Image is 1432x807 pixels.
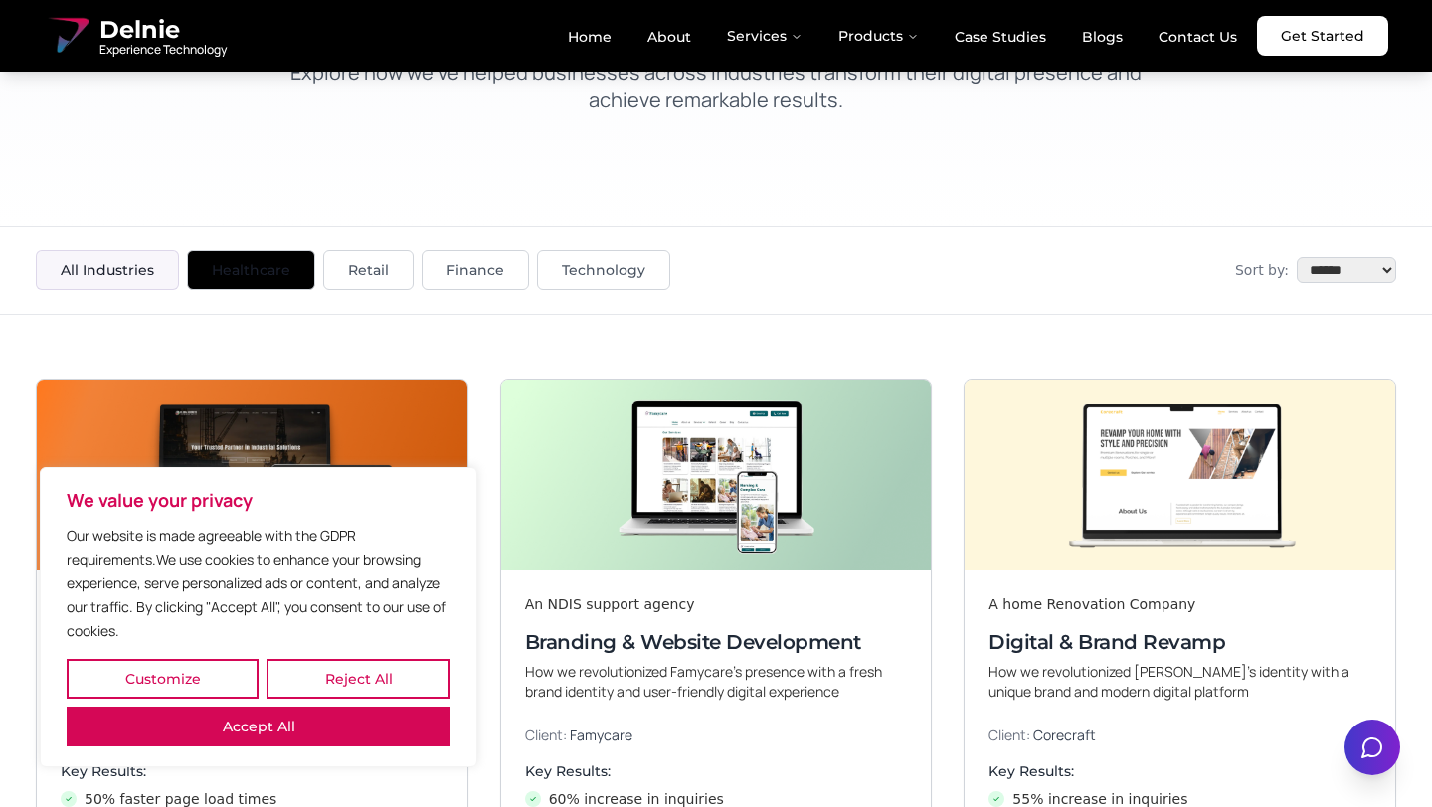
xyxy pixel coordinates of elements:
[711,16,818,56] button: Services
[525,594,908,614] div: An NDIS support agency
[988,628,1371,656] h3: Digital & Brand Revamp
[525,726,908,745] p: Client:
[570,726,632,744] span: Famycare
[988,726,1371,745] p: Client:
[270,59,1162,114] p: Explore how we've helped businesses across industries transform their digital presence and achiev...
[631,20,707,54] a: About
[1066,20,1139,54] a: Blogs
[422,250,529,290] button: Finance
[1235,260,1289,280] span: Sort by:
[822,16,935,56] button: Products
[67,488,450,512] p: We value your privacy
[67,659,259,699] button: Customize
[939,20,1062,54] a: Case Studies
[988,594,1371,614] div: A home Renovation Company
[501,380,932,570] img: Branding & Website Development
[537,250,670,290] button: Technology
[267,659,450,699] button: Reject All
[61,761,444,781] h4: Key Results:
[44,12,91,60] img: Delnie Logo
[187,250,315,290] button: Healthcare
[1344,720,1400,775] button: Open chat
[1033,726,1096,744] span: Corecraft
[37,380,467,570] img: Next-Gen Website Development
[99,42,227,58] span: Experience Technology
[1257,16,1388,56] a: Get Started
[552,16,1253,56] nav: Main
[988,761,1371,781] h4: Key Results:
[36,250,179,290] button: All Industries
[988,662,1371,702] p: How we revolutionized [PERSON_NAME]’s identity with a unique brand and modern digital platform
[99,14,227,46] span: Delnie
[323,250,414,290] button: Retail
[44,12,227,60] a: Delnie Logo Full
[67,707,450,746] button: Accept All
[525,628,908,656] h3: Branding & Website Development
[525,761,908,781] h4: Key Results:
[67,524,450,643] p: Our website is made agreeable with the GDPR requirements.We use cookies to enhance your browsing ...
[965,380,1395,570] img: Digital & Brand Revamp
[552,20,627,54] a: Home
[1143,20,1253,54] a: Contact Us
[525,662,908,702] p: How we revolutionized Famycare’s presence with a fresh brand identity and user-friendly digital e...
